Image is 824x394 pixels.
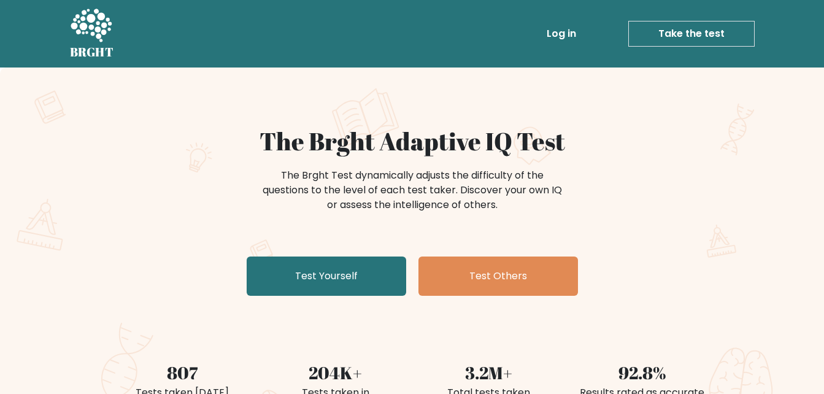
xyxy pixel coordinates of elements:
[628,21,755,47] a: Take the test
[266,360,405,385] div: 204K+
[259,168,566,212] div: The Brght Test dynamically adjusts the difficulty of the questions to the level of each test take...
[70,5,114,63] a: BRGHT
[113,360,252,385] div: 807
[247,257,406,296] a: Test Yourself
[573,360,712,385] div: 92.8%
[418,257,578,296] a: Test Others
[420,360,558,385] div: 3.2M+
[542,21,581,46] a: Log in
[70,45,114,60] h5: BRGHT
[113,126,712,156] h1: The Brght Adaptive IQ Test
